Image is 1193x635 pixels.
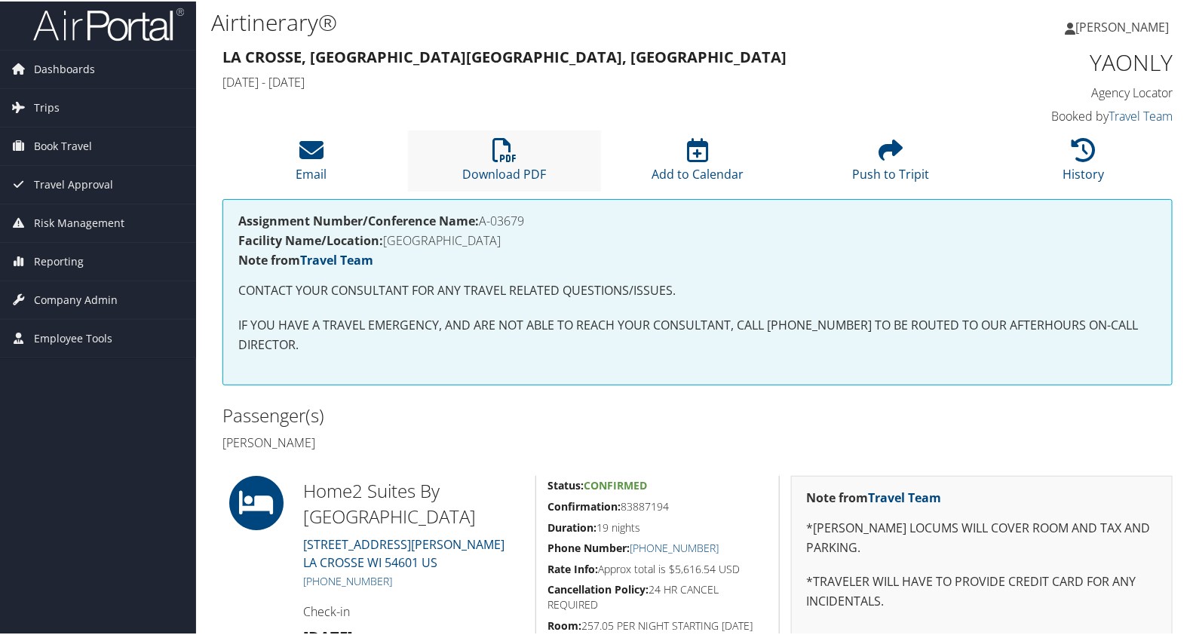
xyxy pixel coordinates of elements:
[547,581,768,610] h5: 24 HR CANCEL REQUIRED
[238,314,1157,353] p: IF YOU HAVE A TRAVEL EMERGENCY, AND ARE NOT ABLE TO REACH YOUR CONSULTANT, CALL [PHONE_NUMBER] TO...
[238,250,373,267] strong: Note from
[238,213,1157,225] h4: A-03679
[547,560,598,575] strong: Rate Info:
[547,519,768,534] h5: 19 nights
[34,164,113,202] span: Travel Approval
[852,145,929,181] a: Push to Tripit
[1109,106,1173,123] a: Travel Team
[807,488,942,505] strong: Note from
[238,211,479,228] strong: Assignment Number/Conference Name:
[222,45,787,66] strong: La Crosse, [GEOGRAPHIC_DATA] [GEOGRAPHIC_DATA], [GEOGRAPHIC_DATA]
[952,45,1173,77] h1: YAONLY
[547,560,768,575] h5: Approx total is $5,616.54 USD
[296,145,327,181] a: Email
[652,145,744,181] a: Add to Calendar
[807,517,1158,556] p: *[PERSON_NAME] LOCUMS WILL COVER ROOM AND TAX AND PARKING.
[630,539,719,554] a: [PHONE_NUMBER]
[547,498,621,512] strong: Confirmation:
[547,581,649,595] strong: Cancellation Policy:
[952,83,1173,100] h4: Agency Locator
[238,231,383,247] strong: Facility Name/Location:
[584,477,647,491] span: Confirmed
[238,280,1157,299] p: CONTACT YOUR CONSULTANT FOR ANY TRAVEL RELATED QUESTIONS/ISSUES.
[547,477,584,491] strong: Status:
[547,498,768,513] h5: 83887194
[463,145,547,181] a: Download PDF
[34,318,112,356] span: Employee Tools
[547,617,581,631] strong: Room:
[222,433,686,449] h4: [PERSON_NAME]
[303,477,524,527] h2: Home2 Suites By [GEOGRAPHIC_DATA]
[222,72,930,89] h4: [DATE] - [DATE]
[303,572,392,587] a: [PHONE_NUMBER]
[33,5,184,41] img: airportal-logo.png
[238,233,1157,245] h4: [GEOGRAPHIC_DATA]
[869,488,942,505] a: Travel Team
[807,571,1158,609] p: *TRAVELER WILL HAVE TO PROVIDE CREDIT CARD FOR ANY INCIDENTALS.
[34,241,84,279] span: Reporting
[1063,145,1105,181] a: History
[952,106,1173,123] h4: Booked by
[211,5,860,37] h1: Airtinerary®
[303,602,524,618] h4: Check-in
[303,535,504,569] a: [STREET_ADDRESS][PERSON_NAME]LA CROSSE WI 54601 US
[34,87,60,125] span: Trips
[547,539,630,554] strong: Phone Number:
[300,250,373,267] a: Travel Team
[34,203,124,241] span: Risk Management
[34,49,95,87] span: Dashboards
[1065,3,1184,48] a: [PERSON_NAME]
[547,519,596,533] strong: Duration:
[222,401,686,427] h2: Passenger(s)
[34,280,118,317] span: Company Admin
[34,126,92,164] span: Book Travel
[1075,17,1169,34] span: [PERSON_NAME]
